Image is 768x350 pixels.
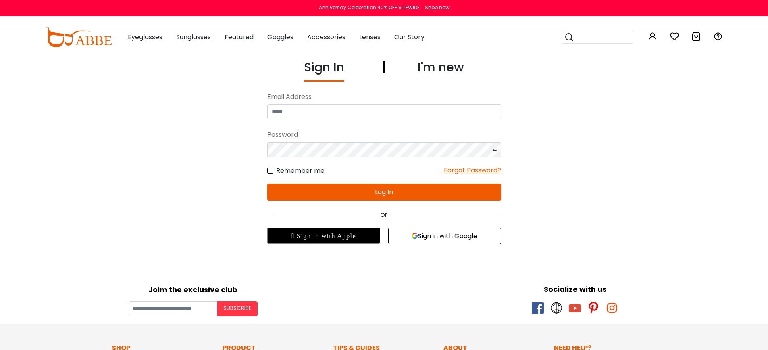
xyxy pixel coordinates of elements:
[425,4,450,11] div: Shop now
[532,302,544,314] span: facebook
[225,32,254,42] span: Featured
[569,302,581,314] span: youtube
[267,128,501,142] div: Password
[550,302,562,314] span: twitter
[394,32,425,42] span: Our Story
[444,166,501,176] div: Forgot Password?
[128,32,162,42] span: Eyeglasses
[129,301,217,316] input: Your email
[388,228,501,244] button: Sign in with Google
[267,228,380,244] div: Sign in with Apple
[388,284,762,295] div: Socialize with us
[6,283,380,295] div: Joim the exclusive club
[267,90,501,104] div: Email Address
[46,27,112,47] img: abbeglasses.com
[267,166,325,176] label: Remember me
[267,209,501,220] div: or
[421,4,450,11] a: Shop now
[217,301,258,316] button: Subscribe
[176,32,211,42] span: Sunglasses
[359,32,381,42] span: Lenses
[319,4,420,11] div: Anniversay Celebration 40% OFF SITEWIDE
[606,302,618,314] span: instagram
[267,32,293,42] span: Goggles
[418,58,464,82] div: I'm new
[307,32,345,42] span: Accessories
[304,58,344,82] div: Sign In
[267,184,501,201] button: Log In
[587,302,599,314] span: pinterest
